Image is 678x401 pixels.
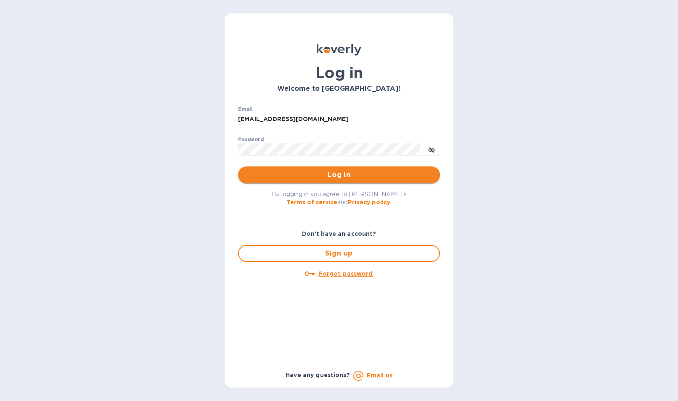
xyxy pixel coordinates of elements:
[317,44,361,55] img: Koverly
[348,199,390,206] a: Privacy policy
[238,107,253,112] label: Email
[238,245,440,262] button: Sign up
[318,270,373,277] u: Forgot password
[238,85,440,93] h3: Welcome to [GEOGRAPHIC_DATA]!
[246,248,432,259] span: Sign up
[238,166,440,183] button: Log in
[302,230,376,237] b: Don't have an account?
[423,141,440,158] button: toggle password visibility
[272,191,407,206] span: By logging in you agree to [PERSON_NAME]'s and .
[238,64,440,82] h1: Log in
[286,199,337,206] a: Terms of service
[367,372,392,379] a: Email us
[245,170,433,180] span: Log in
[238,113,440,126] input: Enter email address
[286,372,350,378] b: Have any questions?
[238,137,264,142] label: Password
